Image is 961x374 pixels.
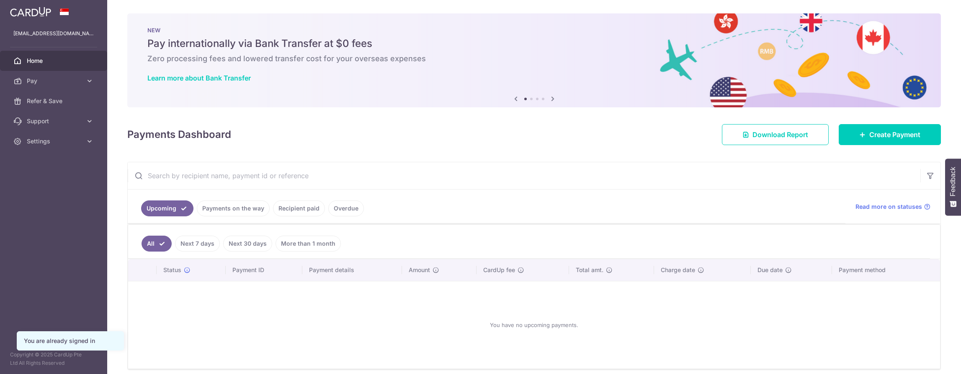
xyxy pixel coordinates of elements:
span: Pay [27,77,82,85]
a: Create Payment [839,124,941,145]
a: More than 1 month [276,236,341,252]
a: Next 30 days [223,236,272,252]
span: Create Payment [869,130,920,140]
a: Payments on the way [197,200,270,216]
span: Status [163,266,181,274]
a: Download Report [722,124,829,145]
input: Search by recipient name, payment id or reference [128,162,920,189]
img: Bank transfer banner [127,13,941,107]
div: You are already signed in [24,337,117,345]
button: Feedback - Show survey [945,158,961,216]
a: Overdue [328,200,364,216]
p: NEW [147,27,921,34]
a: All [142,236,172,252]
a: Learn more about Bank Transfer [147,74,251,82]
span: Settings [27,137,82,145]
th: Payment ID [226,259,302,281]
h4: Payments Dashboard [127,127,231,142]
span: Download Report [752,130,808,140]
a: Upcoming [141,200,193,216]
h6: Zero processing fees and lowered transfer cost for your overseas expenses [147,54,921,64]
span: Support [27,117,82,125]
span: Feedback [949,167,957,196]
span: Amount [409,266,430,274]
div: You have no upcoming payments. [138,288,930,362]
a: Next 7 days [175,236,220,252]
p: [EMAIL_ADDRESS][DOMAIN_NAME] [13,29,94,38]
span: CardUp fee [483,266,515,274]
img: CardUp [10,7,51,17]
span: Charge date [661,266,695,274]
h5: Pay internationally via Bank Transfer at $0 fees [147,37,921,50]
span: Home [27,57,82,65]
span: Read more on statuses [855,203,922,211]
span: Due date [757,266,783,274]
span: Total amt. [576,266,603,274]
a: Read more on statuses [855,203,930,211]
th: Payment details [302,259,402,281]
span: Refer & Save [27,97,82,105]
a: Recipient paid [273,200,325,216]
th: Payment method [832,259,940,281]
